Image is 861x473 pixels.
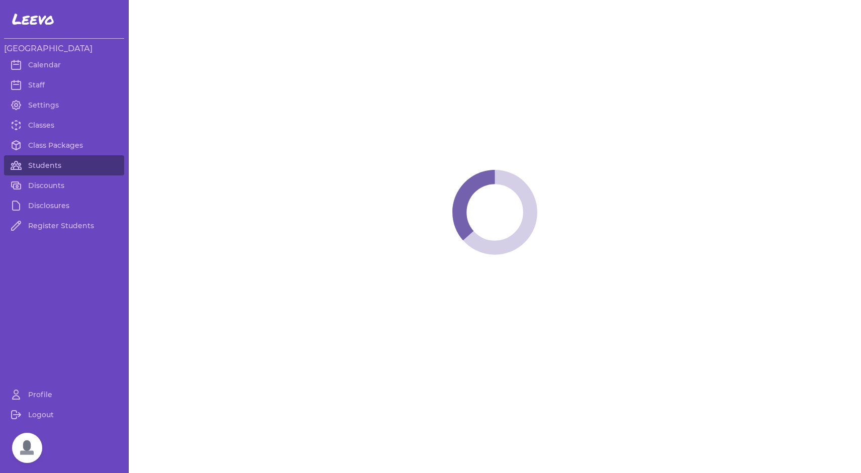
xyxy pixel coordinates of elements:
a: Register Students [4,216,124,236]
a: Classes [4,115,124,135]
a: Calendar [4,55,124,75]
a: Profile [4,385,124,405]
a: Staff [4,75,124,95]
a: Settings [4,95,124,115]
h3: [GEOGRAPHIC_DATA] [4,43,124,55]
a: Disclosures [4,196,124,216]
span: Leevo [12,10,54,28]
a: Logout [4,405,124,425]
a: Students [4,155,124,175]
a: Class Packages [4,135,124,155]
a: Discounts [4,175,124,196]
a: Open chat [12,433,42,463]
